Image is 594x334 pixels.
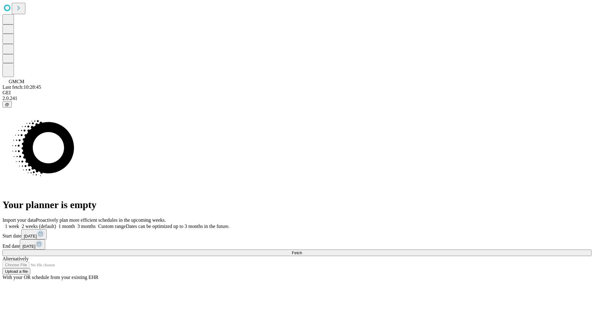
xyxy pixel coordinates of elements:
[22,244,35,249] span: [DATE]
[2,199,592,211] h1: Your planner is empty
[24,234,37,238] span: [DATE]
[36,217,166,223] span: Proactively plan more efficient schedules in the upcoming weeks.
[2,90,592,96] div: GEI
[20,239,45,250] button: [DATE]
[5,102,9,107] span: @
[21,229,47,239] button: [DATE]
[98,224,126,229] span: Custom range
[2,217,36,223] span: Import your data
[5,224,19,229] span: 1 week
[2,275,98,280] span: With your OR schedule from your existing EHR
[2,239,592,250] div: End date
[2,84,41,90] span: Last fetch: 10:28:45
[292,250,302,255] span: Fetch
[2,96,592,101] div: 2.0.241
[2,256,28,261] span: Alternatively
[126,224,230,229] span: Dates can be optimized up to 3 months in the future.
[58,224,75,229] span: 1 month
[2,250,592,256] button: Fetch
[9,79,24,84] span: GMCM
[2,101,12,108] button: @
[2,229,592,239] div: Start date
[22,224,56,229] span: 2 weeks (default)
[2,268,30,275] button: Upload a file
[77,224,96,229] span: 3 months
